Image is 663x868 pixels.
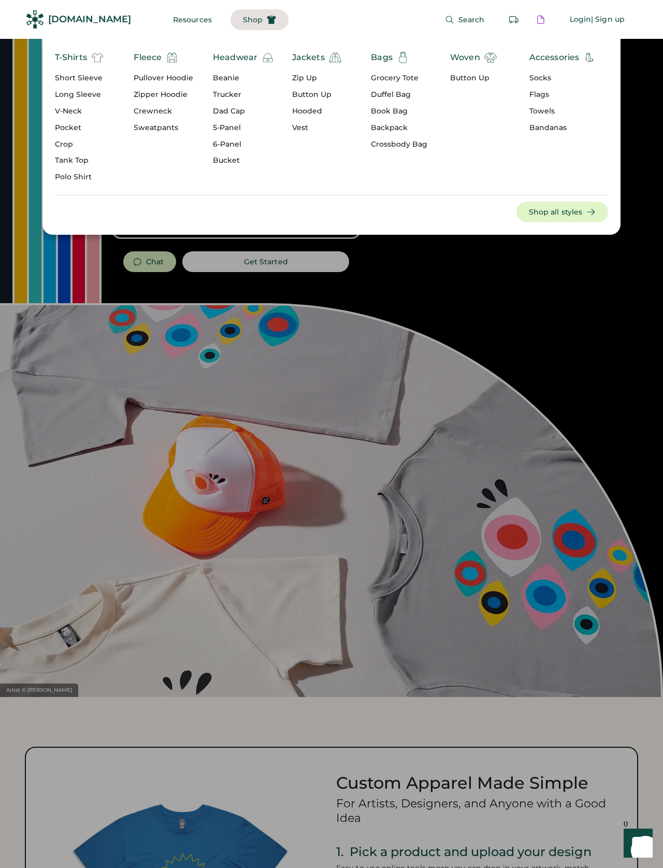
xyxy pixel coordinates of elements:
div: Towels [529,106,596,117]
div: Dad Cap [213,106,274,117]
div: Button Up [292,90,341,100]
div: Polo Shirt [55,172,104,182]
img: beanie.svg [262,51,274,64]
img: Rendered Logo - Screens [26,10,44,29]
div: Fleece [134,51,162,64]
button: Retrieve an order [503,9,524,30]
img: accessories-ab-01.svg [583,51,596,64]
div: Accessories [529,51,580,64]
div: Sweatpants [134,123,193,133]
div: Bags [371,51,393,64]
button: Resources [161,9,224,30]
div: 5-Panel [213,123,274,133]
button: Shop all styles [516,202,609,222]
div: Duffel Bag [371,90,427,100]
img: jacket%20%281%29.svg [329,51,341,64]
div: Zipper Hoodie [134,90,193,100]
div: Flags [529,90,596,100]
div: Tank Top [55,155,104,166]
img: t-shirt%20%282%29.svg [91,51,104,64]
div: V-Neck [55,106,104,117]
div: Backpack [371,123,427,133]
div: Pocket [55,123,104,133]
div: | Sign up [591,15,625,25]
div: Zip Up [292,73,341,83]
div: Vest [292,123,341,133]
div: Headwear [213,51,257,64]
div: Long Sleeve [55,90,104,100]
div: Beanie [213,73,274,83]
div: Bucket [213,155,274,166]
div: Short Sleeve [55,73,104,83]
button: Shop [230,9,289,30]
div: Book Bag [371,106,427,117]
img: hoodie.svg [166,51,178,64]
div: Grocery Tote [371,73,427,83]
div: Crop [55,139,104,150]
div: Button Up [450,73,497,83]
img: shirt.svg [484,51,497,64]
div: Hooded [292,106,341,117]
div: Login [570,15,592,25]
div: [DOMAIN_NAME] [48,13,131,26]
div: Crossbody Bag [371,139,427,150]
div: Jackets [292,51,325,64]
div: Crewneck [134,106,193,117]
span: Search [458,16,485,23]
div: Trucker [213,90,274,100]
div: Pullover Hoodie [134,73,193,83]
iframe: Front Chat [614,821,658,866]
img: Totebag-01.svg [397,51,409,64]
span: Shop [243,16,263,23]
button: Search [433,9,497,30]
div: Woven [450,51,480,64]
div: Bandanas [529,123,596,133]
div: 6-Panel [213,139,274,150]
div: T-Shirts [55,51,87,64]
div: Socks [529,73,596,83]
